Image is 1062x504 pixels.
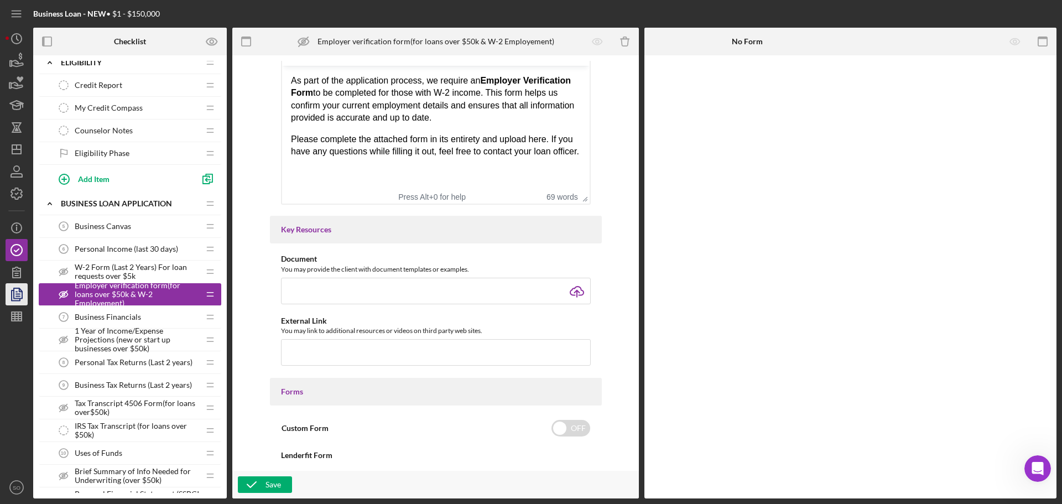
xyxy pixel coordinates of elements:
[75,281,199,308] span: Employer verification form(for loans over $50k & W-2 Employement)
[63,360,65,365] tspan: 8
[11,254,210,296] div: Send us a messageWe typically reply in a few hours
[75,467,199,485] span: Brief Summary of Info Needed for Underwriting (over $50k)
[63,246,65,252] tspan: 6
[75,149,129,158] span: Eligibility Phase
[16,182,205,202] div: Pipeline and Forecast View
[238,476,292,493] button: Save
[16,135,205,157] button: Search for help
[114,37,146,46] b: Checklist
[75,222,131,231] span: Business Canvas
[75,81,122,90] span: Credit Report
[546,193,578,201] button: 69 words
[50,168,194,190] button: Add Item
[33,9,160,18] div: • $1 - $150,000
[6,476,28,498] button: SO
[190,18,210,38] div: Close
[281,316,591,325] div: External Link
[75,245,178,253] span: Personal Income (last 30 days)
[732,37,763,46] b: No Form
[63,382,65,388] tspan: 9
[63,224,65,229] tspan: 5
[281,450,332,460] b: Lenderfit Form
[578,190,590,204] div: Press the Up and Down arrow keys to resize the editor.
[63,314,65,320] tspan: 7
[23,263,185,275] div: Send us a message
[75,263,199,280] span: W-2 Form (Last 2 Years) For loan requests over $5k
[23,166,185,178] div: Resend Client Invitations
[175,373,193,381] span: Help
[150,18,173,40] img: Profile image for Christina
[92,373,130,381] span: Messages
[61,199,199,208] div: BUSINESS LOAN APPLICATION
[282,423,329,433] label: Custom Form
[16,202,205,223] div: Update Permissions Settings
[75,126,133,135] span: Counselor Notes
[383,193,481,201] div: Press Alt+0 for help
[23,227,185,239] div: Exporting Data
[78,168,110,189] div: Add Item
[281,225,591,234] div: Key Resources
[16,162,205,182] div: Resend Client Invitations
[23,186,185,198] div: Pipeline and Forecast View
[281,325,591,336] div: You may link to additional resources or videos on third party web sites.
[61,450,66,456] tspan: 10
[75,313,141,321] span: Business Financials
[74,345,147,389] button: Messages
[281,254,591,263] div: Document
[23,207,185,219] div: Update Permissions Settings
[13,485,20,491] text: SO
[16,223,205,243] div: Exporting Data
[75,399,199,417] span: Tax Transcript 4506 Form(for loans over$50k)
[33,9,106,18] b: Business Loan - NEW
[148,345,221,389] button: Help
[75,422,199,439] span: IRS Tax Transcript (for loans over $50k)
[23,275,185,287] div: We typically reply in a few hours
[282,66,590,190] iframe: Rich Text Area
[75,358,192,367] span: Personal Tax Returns (Last 2 years)
[22,79,199,97] p: Hi [PERSON_NAME]
[22,97,199,116] p: How can we help?
[281,387,591,396] div: Forms
[75,449,122,458] span: Uses of Funds
[317,37,554,46] div: Employer verification form(for loans over $50k & W-2 Employement)
[75,103,143,112] span: My Credit Compass
[265,476,281,493] div: Save
[24,373,49,381] span: Home
[1024,455,1051,482] iframe: Intercom live chat
[281,264,591,275] div: You may provide the client with document templates or examples.
[22,21,40,39] img: logo
[75,326,199,353] span: 1 Year of Income/Expense Projections (new or start up businesses over $50k)
[75,381,192,389] span: Business Tax Returns (Last 2 years)
[61,58,199,67] div: ELIGIBILITY
[23,141,90,152] span: Search for help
